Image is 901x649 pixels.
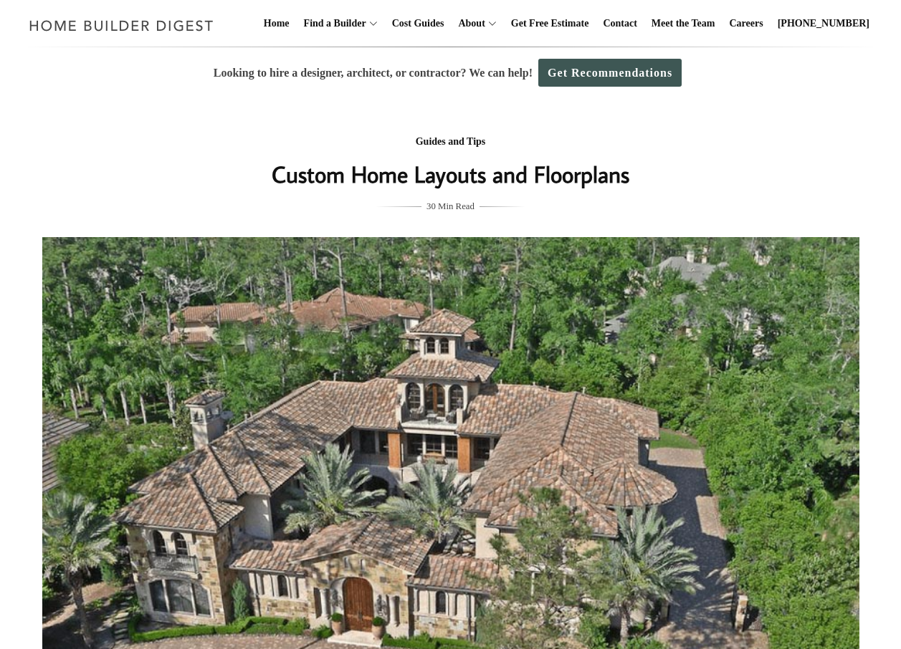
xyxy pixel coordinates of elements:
a: Guides and Tips [416,136,486,147]
img: Home Builder Digest [23,11,220,39]
span: 30 Min Read [426,198,475,214]
a: Home [258,1,295,47]
h1: Custom Home Layouts and Floorplans [165,157,737,191]
a: Get Recommendations [538,59,682,87]
a: Find a Builder [298,1,366,47]
a: [PHONE_NUMBER] [772,1,875,47]
a: About [452,1,485,47]
a: Meet the Team [646,1,721,47]
a: Get Free Estimate [505,1,595,47]
a: Careers [724,1,769,47]
a: Cost Guides [386,1,450,47]
a: Contact [597,1,642,47]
